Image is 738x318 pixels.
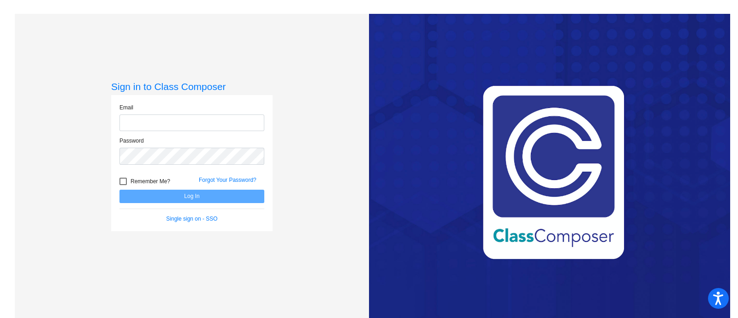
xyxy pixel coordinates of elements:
a: Single sign on - SSO [166,216,217,222]
a: Forgot Your Password? [199,177,256,183]
label: Email [119,103,133,112]
h3: Sign in to Class Composer [111,81,273,92]
span: Remember Me? [131,176,170,187]
button: Log In [119,190,264,203]
label: Password [119,137,144,145]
